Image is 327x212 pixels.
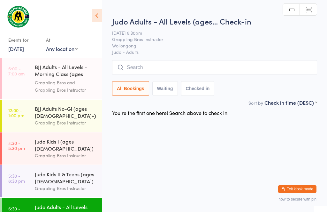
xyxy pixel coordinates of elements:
label: Sort by [248,100,263,106]
button: Exit kiosk mode [278,185,316,193]
div: Judo Kids II & Teens (ages [DEMOGRAPHIC_DATA]) [35,171,96,185]
div: Any location [46,45,78,52]
span: Judo - Adults [112,49,317,55]
input: Search [112,60,317,75]
h2: Judo Adults - All Levels (ages… Check-in [112,16,317,26]
div: BJJ Adults No-Gi (ages [DEMOGRAPHIC_DATA]+) [35,105,96,119]
img: Grappling Bros Wollongong [6,5,30,28]
span: Wollongong [112,42,307,49]
button: All Bookings [112,81,149,96]
div: Grappling Bros Instructor [35,152,96,159]
div: Grappling Bros Instructor [35,119,96,126]
a: 4:30 -5:30 pmJudo Kids I (ages [DEMOGRAPHIC_DATA])Grappling Bros Instructor [2,132,102,165]
div: Grappling Bros Instructor [35,185,96,192]
button: Checked in [181,81,215,96]
time: 4:30 - 5:30 pm [8,140,25,151]
a: [DATE] [8,45,24,52]
span: [DATE] 6:30pm [112,30,307,36]
div: BJJ Adults - All Levels - Morning Class (ages [DEMOGRAPHIC_DATA]+) [35,63,96,79]
div: Events for [8,35,40,45]
div: At [46,35,78,45]
div: Grappling Bros and Grappling Bros Instructor [35,79,96,94]
div: Judo Kids I (ages [DEMOGRAPHIC_DATA]) [35,138,96,152]
a: 6:00 -7:00 amBJJ Adults - All Levels - Morning Class (ages [DEMOGRAPHIC_DATA]+)Grappling Bros and... [2,58,102,99]
button: how to secure with pin [278,197,316,201]
div: Check in time (DESC) [264,99,317,106]
time: 5:30 - 6:30 pm [8,173,25,183]
time: 12:00 - 1:00 pm [8,108,24,118]
button: Waiting [152,81,178,96]
a: 12:00 -1:00 pmBJJ Adults No-Gi (ages [DEMOGRAPHIC_DATA]+)Grappling Bros Instructor [2,100,102,132]
span: Grappling Bros Instructor [112,36,307,42]
div: You're the first one here! Search above to check in. [112,109,229,116]
time: 6:00 - 7:00 am [8,66,25,76]
a: 5:30 -6:30 pmJudo Kids II & Teens (ages [DEMOGRAPHIC_DATA])Grappling Bros Instructor [2,165,102,197]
